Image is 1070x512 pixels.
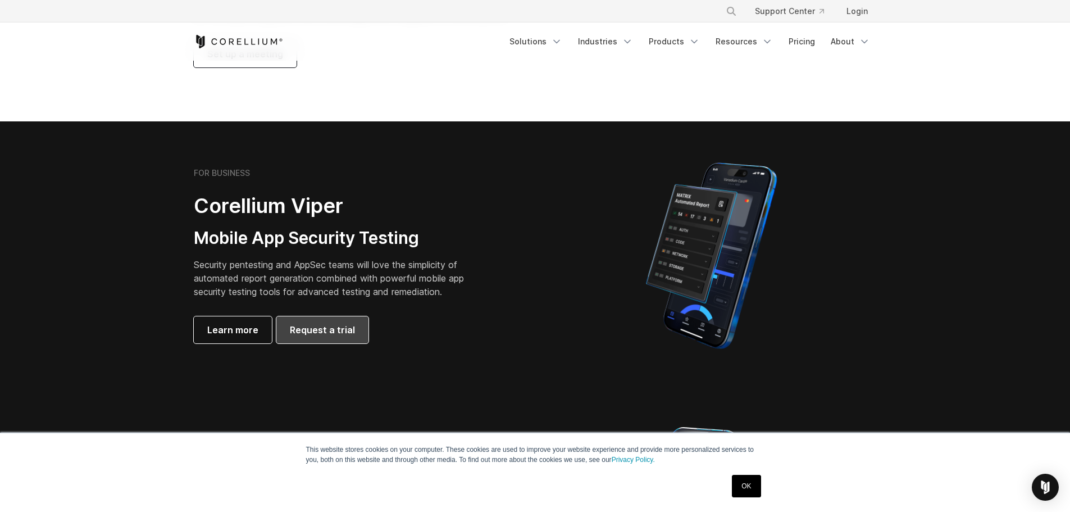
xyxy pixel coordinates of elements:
[1032,474,1059,501] div: Open Intercom Messenger
[194,228,481,249] h3: Mobile App Security Testing
[746,1,833,21] a: Support Center
[721,1,741,21] button: Search
[194,193,481,219] h2: Corellium Viper
[194,168,250,178] h6: FOR BUSINESS
[503,31,569,52] a: Solutions
[571,31,640,52] a: Industries
[306,445,764,465] p: This website stores cookies on your computer. These cookies are used to improve your website expe...
[194,316,272,343] a: Learn more
[712,1,877,21] div: Navigation Menu
[612,456,655,464] a: Privacy Policy.
[642,31,707,52] a: Products
[709,31,780,52] a: Resources
[290,323,355,337] span: Request a trial
[824,31,877,52] a: About
[194,258,481,298] p: Security pentesting and AppSec teams will love the simplicity of automated report generation comb...
[627,157,796,354] img: Corellium MATRIX automated report on iPhone showing app vulnerability test results across securit...
[782,31,822,52] a: Pricing
[837,1,877,21] a: Login
[194,35,283,48] a: Corellium Home
[276,316,368,343] a: Request a trial
[207,323,258,337] span: Learn more
[503,31,877,52] div: Navigation Menu
[732,475,761,497] a: OK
